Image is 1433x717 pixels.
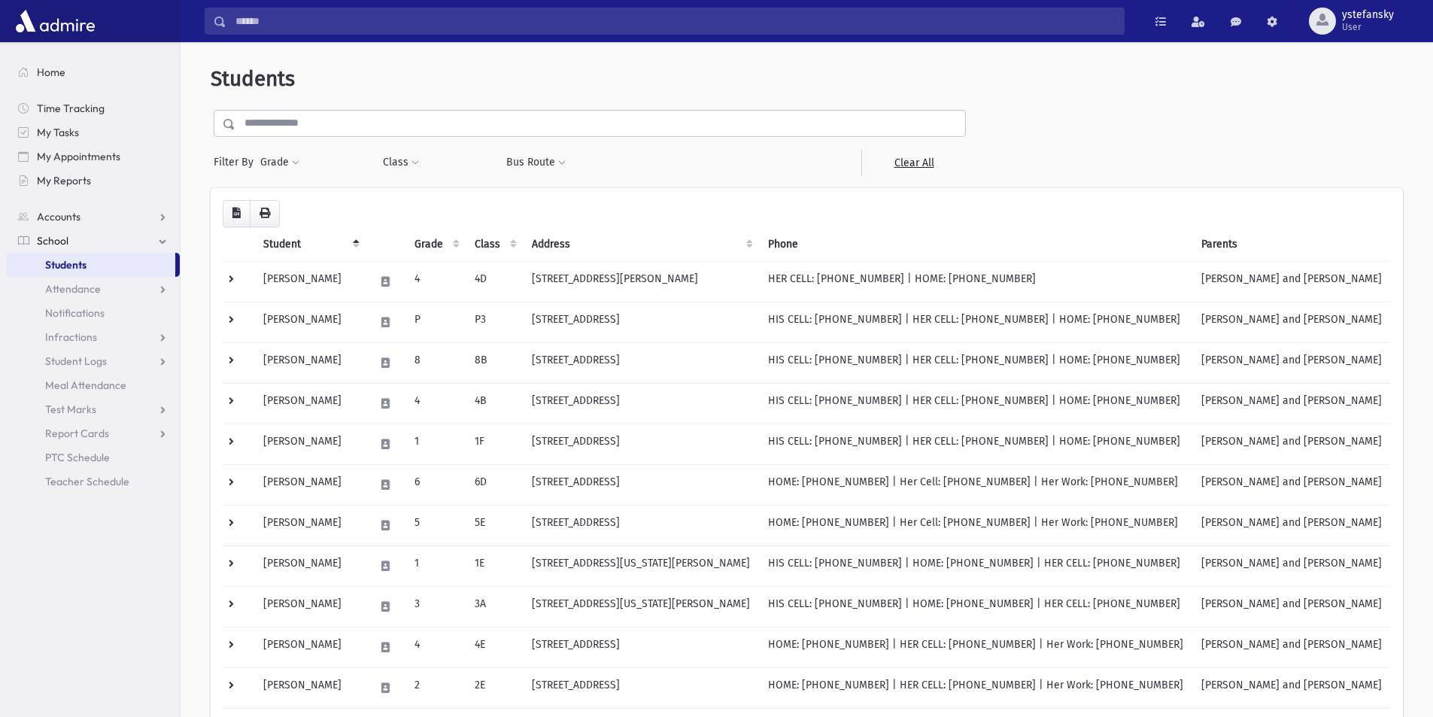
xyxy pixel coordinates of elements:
td: HER CELL: [PHONE_NUMBER] | HOME: [PHONE_NUMBER] [759,261,1192,302]
th: Class: activate to sort column ascending [466,227,523,262]
td: [PERSON_NAME] [254,667,366,708]
td: [PERSON_NAME] and [PERSON_NAME] [1192,383,1391,424]
td: HOME: [PHONE_NUMBER] | HER CELL: [PHONE_NUMBER] | Her Work: [PHONE_NUMBER] [759,667,1192,708]
a: School [6,229,180,253]
a: Meal Attendance [6,373,180,397]
td: [PERSON_NAME] [254,424,366,464]
th: Student: activate to sort column descending [254,227,366,262]
td: 6D [466,464,523,505]
td: 8 [405,342,466,383]
a: My Appointments [6,144,180,169]
th: Address: activate to sort column ascending [523,227,759,262]
td: [PERSON_NAME] [254,464,366,505]
a: My Reports [6,169,180,193]
td: [STREET_ADDRESS] [523,667,759,708]
td: [PERSON_NAME] and [PERSON_NAME] [1192,586,1391,627]
td: [STREET_ADDRESS] [523,464,759,505]
span: Meal Attendance [45,378,126,392]
td: [PERSON_NAME] and [PERSON_NAME] [1192,627,1391,667]
td: [STREET_ADDRESS] [523,424,759,464]
th: Parents [1192,227,1391,262]
a: PTC Schedule [6,445,180,469]
td: [STREET_ADDRESS][PERSON_NAME] [523,261,759,302]
span: ystefansky [1342,9,1394,21]
td: [PERSON_NAME] [254,505,366,545]
td: 4 [405,627,466,667]
span: Notifications [45,306,105,320]
td: HOME: [PHONE_NUMBER] | Her Cell: [PHONE_NUMBER] | Her Work: [PHONE_NUMBER] [759,464,1192,505]
td: P [405,302,466,342]
button: Bus Route [505,149,566,176]
a: Accounts [6,205,180,229]
a: My Tasks [6,120,180,144]
span: Student Logs [45,354,107,368]
span: Students [45,258,87,272]
td: 6 [405,464,466,505]
td: [PERSON_NAME] and [PERSON_NAME] [1192,342,1391,383]
td: [PERSON_NAME] [254,586,366,627]
td: 4 [405,261,466,302]
td: 2 [405,667,466,708]
td: [PERSON_NAME] [254,342,366,383]
td: [STREET_ADDRESS] [523,383,759,424]
span: Test Marks [45,403,96,416]
td: [PERSON_NAME] [254,302,366,342]
td: HOME: [PHONE_NUMBER] | HER CELL: [PHONE_NUMBER] | Her Work: [PHONE_NUMBER] [759,627,1192,667]
a: Teacher Schedule [6,469,180,494]
span: Time Tracking [37,102,105,115]
td: [PERSON_NAME] and [PERSON_NAME] [1192,464,1391,505]
span: Accounts [37,210,80,223]
td: 1 [405,545,466,586]
span: Filter By [214,154,260,170]
span: Report Cards [45,427,109,440]
td: [PERSON_NAME] and [PERSON_NAME] [1192,424,1391,464]
input: Search [226,8,1124,35]
td: HOME: [PHONE_NUMBER] | Her Cell: [PHONE_NUMBER] | Her Work: [PHONE_NUMBER] [759,505,1192,545]
td: [PERSON_NAME] [254,261,366,302]
button: Class [382,149,420,176]
button: Grade [260,149,300,176]
span: Teacher Schedule [45,475,129,488]
td: [STREET_ADDRESS] [523,627,759,667]
td: 5E [466,505,523,545]
a: Attendance [6,277,180,301]
td: HIS CELL: [PHONE_NUMBER] | HER CELL: [PHONE_NUMBER] | HOME: [PHONE_NUMBER] [759,342,1192,383]
span: Students [211,66,295,91]
td: HIS CELL: [PHONE_NUMBER] | HER CELL: [PHONE_NUMBER] | HOME: [PHONE_NUMBER] [759,424,1192,464]
a: Student Logs [6,349,180,373]
td: [STREET_ADDRESS][US_STATE][PERSON_NAME] [523,545,759,586]
td: [PERSON_NAME] [254,383,366,424]
span: Infractions [45,330,97,344]
button: CSV [223,200,250,227]
a: Clear All [861,149,966,176]
a: Time Tracking [6,96,180,120]
button: Print [250,200,280,227]
td: 8B [466,342,523,383]
a: Infractions [6,325,180,349]
span: Home [37,65,65,79]
td: 4D [466,261,523,302]
td: HIS CELL: [PHONE_NUMBER] | HER CELL: [PHONE_NUMBER] | HOME: [PHONE_NUMBER] [759,302,1192,342]
a: Test Marks [6,397,180,421]
td: [PERSON_NAME] [254,627,366,667]
td: HIS CELL: [PHONE_NUMBER] | HER CELL: [PHONE_NUMBER] | HOME: [PHONE_NUMBER] [759,383,1192,424]
span: Attendance [45,282,101,296]
td: 1E [466,545,523,586]
td: 4B [466,383,523,424]
th: Grade: activate to sort column ascending [405,227,466,262]
span: My Tasks [37,126,79,139]
td: [PERSON_NAME] and [PERSON_NAME] [1192,302,1391,342]
td: [PERSON_NAME] and [PERSON_NAME] [1192,667,1391,708]
td: [STREET_ADDRESS] [523,302,759,342]
td: 3 [405,586,466,627]
td: [PERSON_NAME] and [PERSON_NAME] [1192,545,1391,586]
td: P3 [466,302,523,342]
td: [STREET_ADDRESS] [523,505,759,545]
td: [PERSON_NAME] [254,545,366,586]
th: Phone [759,227,1192,262]
span: User [1342,21,1394,33]
td: 2E [466,667,523,708]
td: 4 [405,383,466,424]
td: [PERSON_NAME] and [PERSON_NAME] [1192,261,1391,302]
td: 5 [405,505,466,545]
